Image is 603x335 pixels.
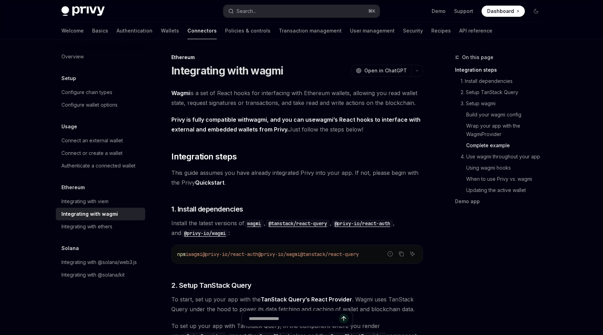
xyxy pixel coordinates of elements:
span: Open in ChatGPT [364,67,407,74]
a: Wrap your app with the WagmiProvider [455,120,547,140]
a: Recipes [431,22,451,39]
a: Security [403,22,423,39]
a: Quickstart [195,179,224,186]
a: Complete example [455,140,547,151]
div: Configure wallet options [61,101,118,109]
a: When to use Privy vs. wagmi [455,173,547,185]
a: wagmi [315,116,333,123]
a: Configure chain types [56,86,145,99]
button: Ask AI [408,249,417,258]
div: Search... [237,7,256,15]
a: Support [454,8,473,15]
a: Configure wallet options [56,99,145,111]
a: @privy-io/wagmi [181,229,229,236]
a: 2. Setup TanStack Query [455,87,547,98]
a: Dashboard [482,6,525,17]
span: npm [177,251,186,257]
a: Authentication [117,22,152,39]
a: wagmi [249,116,267,123]
a: Updating the active wallet [455,185,547,196]
a: Integrating with @solana/web3.js [56,256,145,269]
span: 1. Install dependencies [171,204,243,214]
h1: Integrating with wagmi [171,64,283,77]
div: Integrating with @solana/web3.js [61,258,137,266]
span: Integration steps [171,151,237,162]
span: @tanstack/react-query [300,251,359,257]
a: @privy-io/react-auth [332,220,393,227]
a: Integration steps [455,64,547,76]
a: Wagmi [171,90,190,97]
code: wagmi [244,220,264,227]
div: Authenticate a connected wallet [61,162,135,170]
a: Welcome [61,22,84,39]
span: On this page [462,53,493,62]
a: Connect an external wallet [56,134,145,147]
a: Overview [56,50,145,63]
a: Demo app [455,196,547,207]
a: Connect or create a wallet [56,147,145,159]
a: Build your wagmi config [455,109,547,120]
a: API reference [459,22,492,39]
h5: Solana [61,244,79,252]
span: 2. Setup TanStack Query [171,280,252,290]
a: 1. Install dependencies [455,76,547,87]
div: Integrating with @solana/kit [61,271,125,279]
button: Report incorrect code [386,249,395,258]
span: @privy-io/react-auth [202,251,258,257]
span: This guide assumes you have already integrated Privy into your app. If not, please begin with the... [171,168,423,187]
span: Just follow the steps below! [171,115,423,134]
div: Integrating with ethers [61,222,112,231]
span: Install the latest versions of , , , and : [171,218,423,238]
span: wagmi [188,251,202,257]
a: Basics [92,22,108,39]
h5: Ethereum [61,183,85,192]
div: Connect or create a wallet [61,149,122,157]
a: Using wagmi hooks [455,162,547,173]
a: Integrating with @solana/kit [56,269,145,281]
div: Configure chain types [61,88,112,97]
a: Wallets [161,22,179,39]
h5: Usage [61,122,77,131]
a: 4. Use wagmi throughout your app [455,151,547,162]
a: Connectors [187,22,217,39]
a: Integrating with wagmi [56,208,145,220]
img: dark logo [61,6,105,16]
a: @tanstack/react-query [266,220,330,227]
code: @tanstack/react-query [266,220,330,227]
strong: Privy is fully compatible with , and you can use ’s React hooks to interface with external and em... [171,116,420,133]
a: TanStack Query’s React Provider [261,296,352,303]
button: Copy the contents from the code block [397,249,406,258]
span: i [186,251,188,257]
div: Connect an external wallet [61,136,123,145]
a: User management [350,22,395,39]
input: Ask a question... [249,311,339,326]
span: @privy-io/wagmi [258,251,300,257]
a: Integrating with viem [56,195,145,208]
div: Ethereum [171,54,423,61]
span: is a set of React hooks for interfacing with Ethereum wallets, allowing you read wallet state, re... [171,88,423,108]
a: Transaction management [279,22,342,39]
a: Authenticate a connected wallet [56,159,145,172]
div: Overview [61,52,84,61]
a: wagmi [244,220,264,227]
button: Send message [339,314,349,323]
h5: Setup [61,74,76,83]
code: @privy-io/react-auth [332,220,393,227]
a: 3. Setup wagmi [455,98,547,109]
div: Integrating with viem [61,197,109,206]
span: ⌘ K [368,8,375,14]
button: Open in ChatGPT [351,65,411,77]
span: To start, set up your app with the . Wagmi uses TanStack Query under the hood to power its data f... [171,294,423,314]
a: Integrating with ethers [56,220,145,233]
span: Dashboard [487,8,514,15]
button: Toggle dark mode [530,6,542,17]
a: Policies & controls [225,22,270,39]
a: Demo [432,8,446,15]
code: @privy-io/wagmi [181,229,229,237]
button: Open search [223,5,380,17]
div: Integrating with wagmi [61,210,118,218]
